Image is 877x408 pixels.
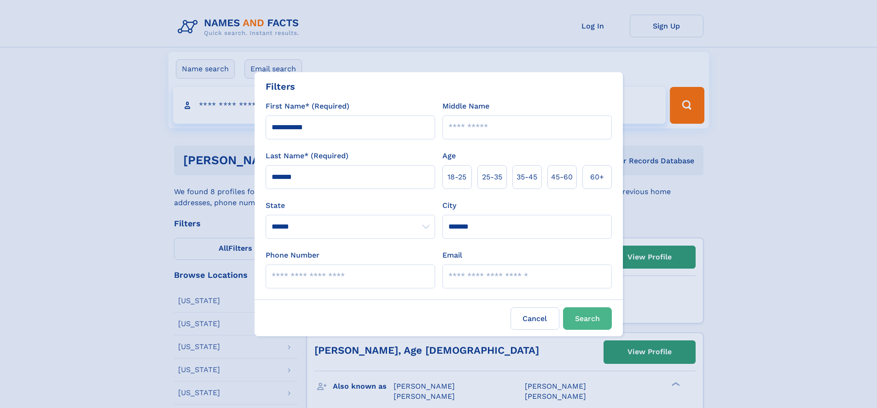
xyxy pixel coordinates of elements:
label: Middle Name [442,101,489,112]
label: Cancel [511,307,559,330]
label: First Name* (Required) [266,101,349,112]
div: Filters [266,80,295,93]
span: 25‑35 [482,172,502,183]
label: State [266,200,435,211]
span: 18‑25 [447,172,466,183]
span: 45‑60 [551,172,573,183]
span: 60+ [590,172,604,183]
label: Age [442,150,456,161]
label: City [442,200,456,211]
span: 35‑45 [517,172,537,183]
label: Last Name* (Required) [266,150,348,161]
label: Email [442,250,462,261]
label: Phone Number [266,250,319,261]
button: Search [563,307,612,330]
